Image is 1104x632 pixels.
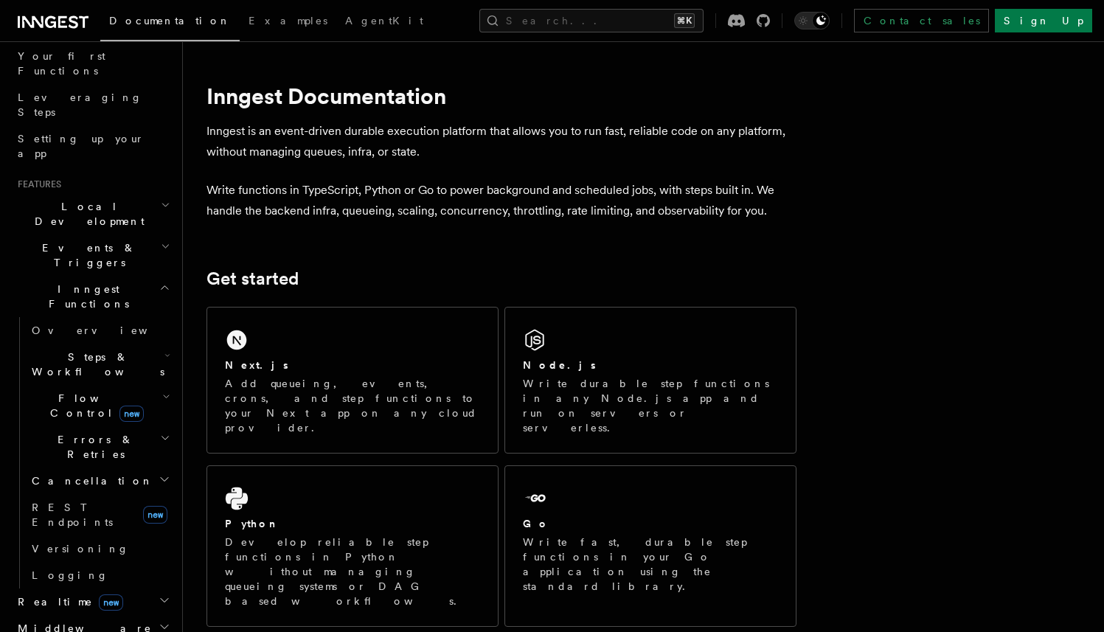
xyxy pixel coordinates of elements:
div: Inngest Functions [12,317,173,588]
span: new [143,506,167,524]
p: Add queueing, events, crons, and step functions to your Next app on any cloud provider. [225,376,480,435]
span: Logging [32,569,108,581]
span: Your first Functions [18,50,105,77]
span: Setting up your app [18,133,145,159]
span: Overview [32,324,184,336]
p: Inngest is an event-driven durable execution platform that allows you to run fast, reliable code ... [206,121,796,162]
span: Flow Control [26,391,162,420]
span: Documentation [109,15,231,27]
span: Examples [249,15,327,27]
p: Write functions in TypeScript, Python or Go to power background and scheduled jobs, with steps bu... [206,180,796,221]
button: Cancellation [26,468,173,494]
h2: Python [225,516,280,531]
span: Events & Triggers [12,240,161,270]
span: Local Development [12,199,161,229]
a: Sign Up [995,9,1092,32]
button: Realtimenew [12,588,173,615]
button: Inngest Functions [12,276,173,317]
h1: Inngest Documentation [206,83,796,109]
a: Get started [206,268,299,289]
span: AgentKit [345,15,423,27]
a: Logging [26,562,173,588]
a: Next.jsAdd queueing, events, crons, and step functions to your Next app on any cloud provider. [206,307,499,454]
span: Leveraging Steps [18,91,142,118]
span: REST Endpoints [32,501,113,528]
a: GoWrite fast, durable step functions in your Go application using the standard library. [504,465,796,627]
a: Documentation [100,4,240,41]
a: Leveraging Steps [12,84,173,125]
span: new [99,594,123,611]
button: Flow Controlnew [26,385,173,426]
a: Versioning [26,535,173,562]
span: Realtime [12,594,123,609]
a: AgentKit [336,4,432,40]
h2: Node.js [523,358,596,372]
span: Versioning [32,543,129,555]
span: Steps & Workflows [26,350,164,379]
button: Toggle dark mode [794,12,830,29]
h2: Next.js [225,358,288,372]
a: Setting up your app [12,125,173,167]
a: Examples [240,4,336,40]
a: Node.jsWrite durable step functions in any Node.js app and run on servers or serverless. [504,307,796,454]
span: new [119,406,144,422]
button: Errors & Retries [26,426,173,468]
kbd: ⌘K [674,13,695,28]
button: Steps & Workflows [26,344,173,385]
button: Local Development [12,193,173,235]
p: Write fast, durable step functions in your Go application using the standard library. [523,535,778,594]
a: PythonDevelop reliable step functions in Python without managing queueing systems or DAG based wo... [206,465,499,627]
p: Develop reliable step functions in Python without managing queueing systems or DAG based workflows. [225,535,480,608]
a: Your first Functions [12,43,173,84]
p: Write durable step functions in any Node.js app and run on servers or serverless. [523,376,778,435]
span: Features [12,178,61,190]
a: Contact sales [854,9,989,32]
span: Errors & Retries [26,432,160,462]
button: Events & Triggers [12,235,173,276]
a: Overview [26,317,173,344]
a: REST Endpointsnew [26,494,173,535]
button: Search...⌘K [479,9,704,32]
h2: Go [523,516,549,531]
span: Inngest Functions [12,282,159,311]
span: Cancellation [26,473,153,488]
